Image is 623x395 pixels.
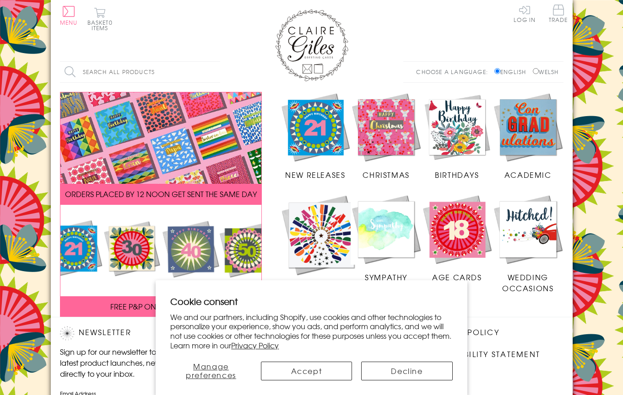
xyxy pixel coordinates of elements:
[502,272,553,294] span: Wedding Occasions
[422,92,493,181] a: Birthdays
[110,301,211,312] span: FREE P&P ON ALL UK ORDERS
[275,9,348,81] img: Claire Giles Greetings Cards
[533,68,559,76] label: Welsh
[416,68,493,76] p: Choose a language:
[231,340,279,351] a: Privacy Policy
[60,6,78,25] button: Menu
[493,92,563,181] a: Academic
[549,5,568,24] a: Trade
[533,68,539,74] input: Welsh
[60,62,220,82] input: Search all products
[351,194,422,283] a: Sympathy
[285,169,345,180] span: New Releases
[432,272,482,283] span: Age Cards
[92,18,113,32] span: 0 items
[261,362,352,380] button: Accept
[504,169,552,180] span: Academic
[280,194,363,294] a: Congratulations
[365,272,407,283] span: Sympathy
[60,326,216,340] h2: Newsletter
[87,7,113,31] button: Basket0 items
[494,68,531,76] label: English
[361,362,453,380] button: Decline
[422,194,493,283] a: Age Cards
[363,169,409,180] span: Christmas
[170,312,453,350] p: We and our partners, including Shopify, use cookies and other technologies to personalize your ex...
[426,348,540,361] a: Accessibility Statement
[170,362,251,380] button: Manage preferences
[514,5,536,22] a: Log In
[170,295,453,308] h2: Cookie consent
[60,346,216,379] p: Sign up for our newsletter to receive the latest product launches, news and offers directly to yo...
[493,194,563,294] a: Wedding Occasions
[60,18,78,27] span: Menu
[549,5,568,22] span: Trade
[351,92,422,181] a: Christmas
[186,361,236,380] span: Manage preferences
[494,68,500,74] input: English
[280,92,351,181] a: New Releases
[211,62,220,82] input: Search
[435,169,479,180] span: Birthdays
[65,188,257,199] span: ORDERS PLACED BY 12 NOON GET SENT THE SAME DAY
